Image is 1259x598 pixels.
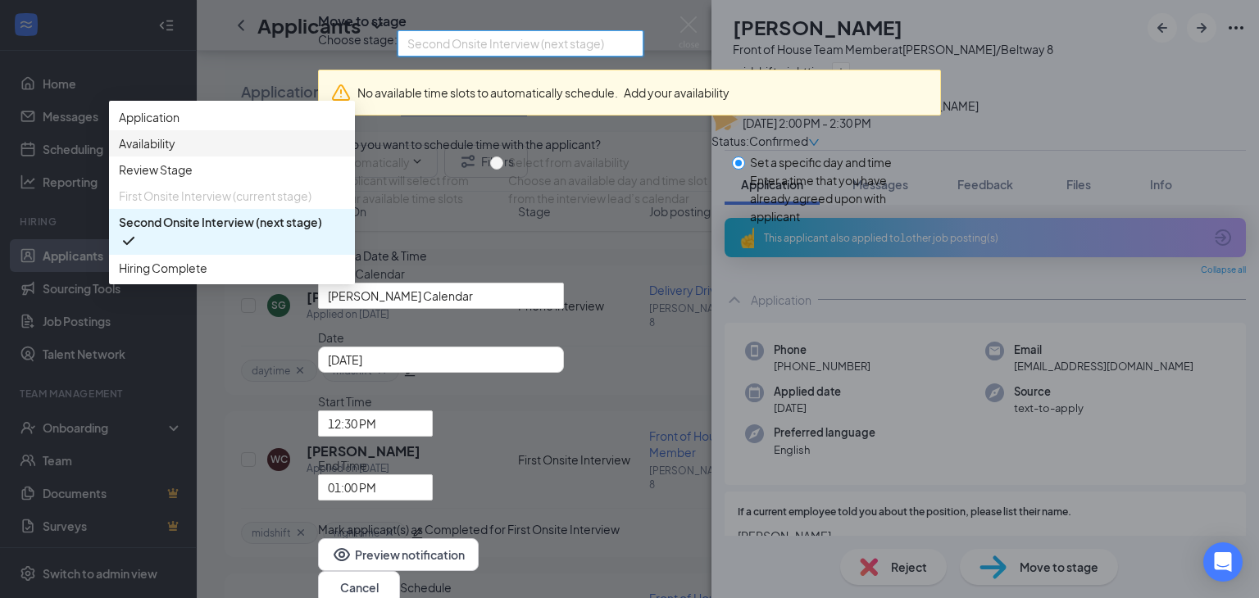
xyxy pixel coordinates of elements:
span: Second Onsite Interview (next stage) [407,31,604,56]
div: Automatically [336,153,477,171]
input: Aug 26, 2025 [328,351,551,369]
span: End Time [318,456,433,474]
div: No available time slots to automatically schedule. [357,84,928,102]
span: Hiring Complete [119,259,207,277]
div: Choose an available day and time slot from the interview lead’s calendar [508,171,719,207]
span: 12:30 PM [328,411,376,436]
h3: Move to stage [318,12,407,30]
div: Applicant will select from your available time slots [336,171,477,207]
span: Date [318,328,941,347]
div: Open Intercom Messenger [1203,542,1243,582]
span: Availability [119,134,175,152]
span: First Onsite Interview (current stage) [119,187,311,205]
button: Schedule [400,578,452,596]
div: How do you want to schedule time with the applicant? [318,135,941,153]
svg: Eye [332,545,352,564]
button: Add your availability [624,84,729,102]
div: Select a Date & Time [318,247,941,265]
span: 01:00 PM [328,475,376,500]
svg: Warning [331,83,351,102]
svg: Checkmark [119,231,139,251]
div: Select from availability [508,153,719,171]
p: Mark applicant(s) as Completed for First Onsite Interview [318,520,941,538]
span: Application [119,108,180,126]
span: Second Onsite Interview (next stage) [119,213,322,231]
span: Start Time [318,392,433,410]
div: Enter a time that you have already agreed upon with applicant [750,171,928,225]
button: EyePreview notification [318,538,479,571]
div: Set a specific day and time [750,153,928,171]
span: Select Calendar [318,265,941,283]
span: [PERSON_NAME] Calendar [328,283,473,308]
span: Review Stage [119,161,193,179]
span: Choose stage: [318,30,398,57]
